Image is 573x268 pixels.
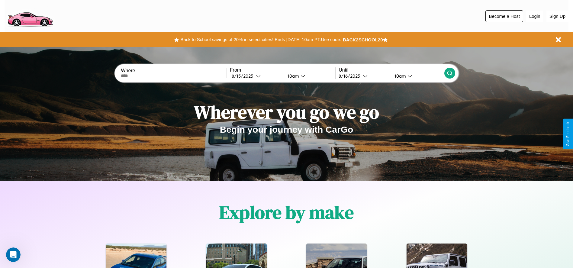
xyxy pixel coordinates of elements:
[283,73,336,79] button: 10am
[391,73,407,79] div: 10am
[343,37,383,42] b: BACK2SCHOOL20
[485,10,523,22] button: Become a Host
[219,200,354,225] h1: Explore by make
[179,35,343,44] button: Back to School savings of 20% in select cities! Ends [DATE] 10am PT.Use code:
[390,73,444,79] button: 10am
[6,247,21,262] iframe: Intercom live chat
[5,3,55,28] img: logo
[230,73,283,79] button: 8/15/2025
[230,67,335,73] label: From
[339,67,444,73] label: Until
[285,73,301,79] div: 10am
[121,68,226,73] label: Where
[526,11,543,22] button: Login
[232,73,256,79] div: 8 / 15 / 2025
[566,122,570,146] div: Give Feedback
[339,73,363,79] div: 8 / 16 / 2025
[546,11,568,22] button: Sign Up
